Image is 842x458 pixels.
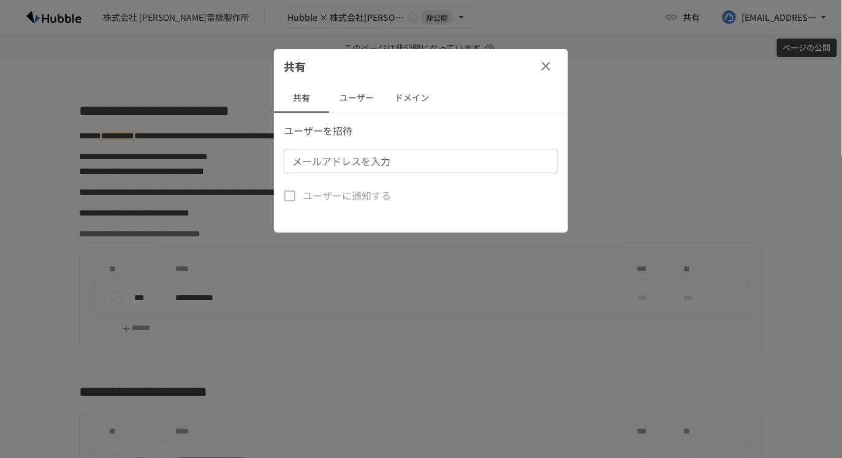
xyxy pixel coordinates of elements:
[274,83,329,113] button: 共有
[284,123,558,139] p: ユーザーを招待
[329,83,384,113] button: ユーザー
[384,83,439,113] button: ドメイン
[274,49,568,83] div: 共有
[303,188,391,204] span: ユーザーに通知する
